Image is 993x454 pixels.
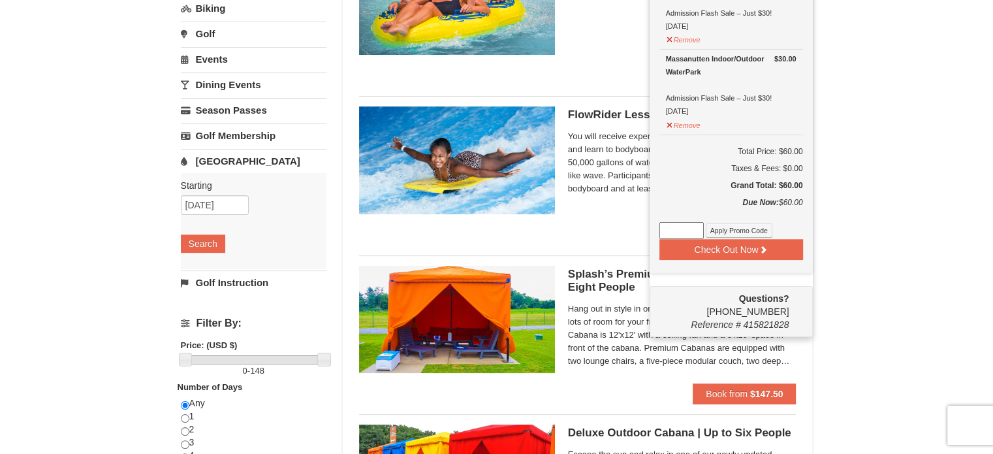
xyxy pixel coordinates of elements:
strong: Questions? [738,293,789,304]
h4: Filter By: [181,317,326,329]
button: Book from $147.50 [693,383,796,404]
strong: $30.00 [774,52,796,65]
a: Dining Events [181,73,326,97]
strong: Due Now: [742,198,778,207]
span: You will receive expert training from a WaterPark Flow Pro and learn to bodyboard or surf on the ... [568,130,796,195]
h5: FlowRider Lesson | 9:45 - 11:15 AM [568,108,796,122]
div: Admission Flash Sale – Just $30! [DATE] [666,52,796,118]
a: Events [181,47,326,71]
span: 148 [250,366,264,376]
a: [GEOGRAPHIC_DATA] [181,149,326,173]
strong: $147.50 [750,389,783,399]
button: Remove [666,30,701,46]
span: [PHONE_NUMBER] [659,292,789,317]
strong: Number of Days [178,382,243,392]
a: Golf Instruction [181,270,326,295]
span: Hang out in style in one of our Premium Cabanas! There’s lots of room for your friends or family ... [568,302,796,368]
span: Book from [706,389,748,399]
span: 0 [243,366,247,376]
h5: Deluxe Outdoor Cabana | Up to Six People [568,427,796,440]
img: 6619917-1540-abbb9b77.jpg [359,266,555,373]
label: Starting [181,179,317,192]
div: Massanutten Indoor/Outdoor WaterPark [666,52,796,78]
a: Golf [181,22,326,46]
strong: Price: (USD $) [181,340,238,350]
button: Apply Promo Code [706,223,772,238]
button: Remove [666,116,701,132]
div: $60.00 [659,196,803,222]
a: Season Passes [181,98,326,122]
h5: Splash’s Premium Outdoor Cabana | Up to Eight People [568,268,796,294]
h5: Grand Total: $60.00 [659,179,803,192]
h6: Total Price: $60.00 [659,145,803,158]
a: Golf Membership [181,123,326,148]
button: Search [181,235,225,253]
img: 6619917-216-363963c7.jpg [359,106,555,214]
span: Reference # [691,319,740,330]
div: Taxes & Fees: $0.00 [659,162,803,175]
span: 415821828 [743,319,789,330]
label: - [181,365,326,378]
button: Check Out Now [659,239,803,260]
